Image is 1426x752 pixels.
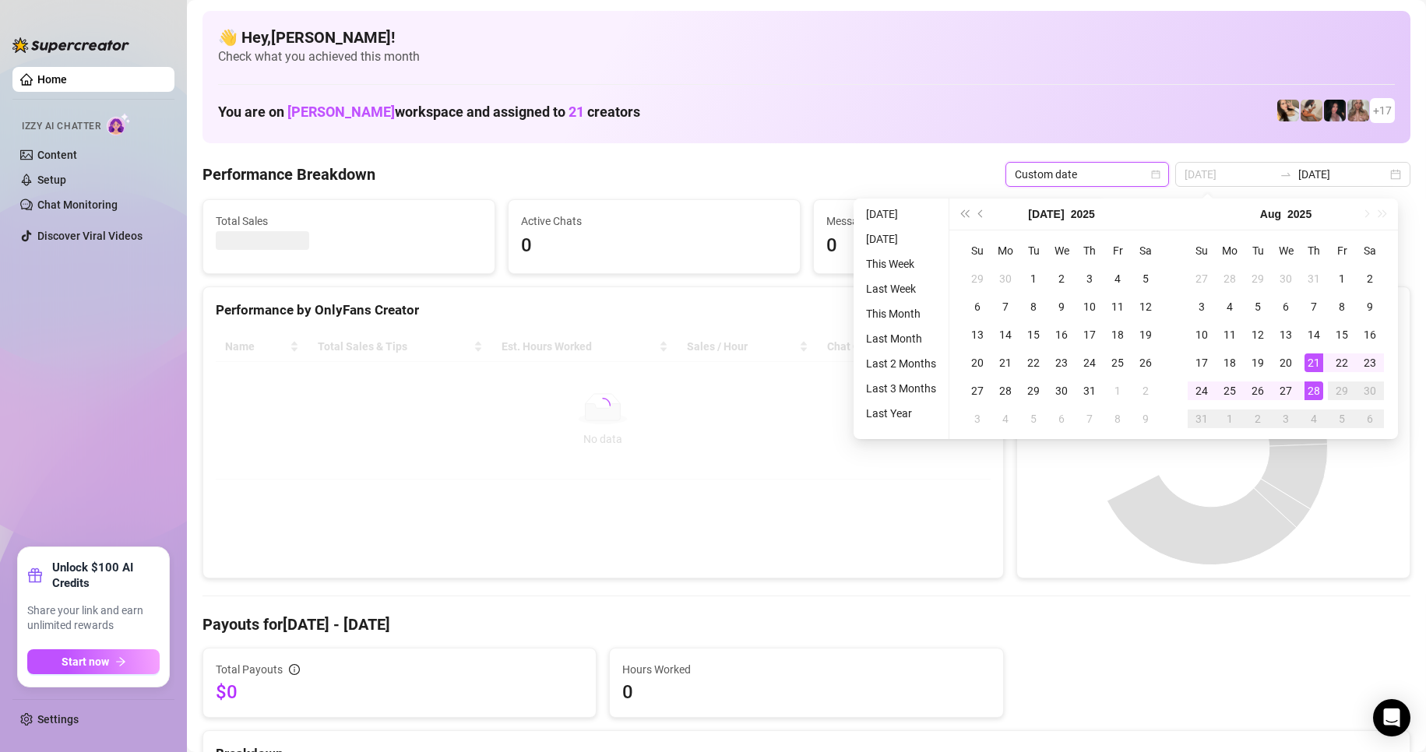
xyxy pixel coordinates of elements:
[1136,325,1155,344] div: 19
[1024,325,1043,344] div: 15
[1028,199,1064,230] button: Choose a month
[1047,293,1076,321] td: 2025-07-09
[1024,353,1043,372] div: 22
[1300,377,1328,405] td: 2025-08-28
[1356,377,1384,405] td: 2025-08-30
[1220,409,1239,428] div: 1
[1192,297,1211,316] div: 3
[1300,321,1328,349] td: 2025-08-14
[1192,269,1211,288] div: 27
[37,149,77,161] a: Content
[218,104,640,121] h1: You are on workspace and assigned to creators
[1080,353,1099,372] div: 24
[1216,349,1244,377] td: 2025-08-18
[37,73,67,86] a: Home
[1328,265,1356,293] td: 2025-08-01
[1024,269,1043,288] div: 1
[1015,163,1160,186] span: Custom date
[1104,349,1132,377] td: 2025-07-25
[1108,409,1127,428] div: 8
[860,329,942,348] li: Last Month
[860,379,942,398] li: Last 3 Months
[991,321,1019,349] td: 2025-07-14
[1333,297,1351,316] div: 8
[1300,349,1328,377] td: 2025-08-21
[996,269,1015,288] div: 30
[1019,293,1047,321] td: 2025-07-08
[1136,269,1155,288] div: 5
[1024,381,1043,400] div: 29
[1132,293,1160,321] td: 2025-07-12
[1220,381,1239,400] div: 25
[991,237,1019,265] th: Mo
[216,680,583,705] span: $0
[1287,199,1312,230] button: Choose a year
[1052,409,1071,428] div: 6
[1272,349,1300,377] td: 2025-08-20
[37,713,79,726] a: Settings
[1047,265,1076,293] td: 2025-07-02
[1361,409,1379,428] div: 6
[1373,102,1392,119] span: + 17
[1076,237,1104,265] th: Th
[1324,100,1346,121] img: Baby (@babyyyybellaa)
[1019,321,1047,349] td: 2025-07-15
[1052,297,1071,316] div: 9
[1244,321,1272,349] td: 2025-08-12
[1024,409,1043,428] div: 5
[1132,405,1160,433] td: 2025-08-09
[115,656,126,667] span: arrow-right
[860,279,942,298] li: Last Week
[1305,381,1323,400] div: 28
[622,661,990,678] span: Hours Worked
[1305,269,1323,288] div: 31
[1192,353,1211,372] div: 17
[27,649,160,674] button: Start nowarrow-right
[1047,377,1076,405] td: 2025-07-30
[1272,237,1300,265] th: We
[1277,100,1299,121] img: Avry (@avryjennerfree)
[1276,409,1295,428] div: 3
[1104,237,1132,265] th: Fr
[1356,237,1384,265] th: Sa
[1047,237,1076,265] th: We
[968,297,987,316] div: 6
[1347,100,1369,121] img: Kenzie (@dmaxkenz)
[1276,269,1295,288] div: 30
[956,199,973,230] button: Last year (Control + left)
[1216,405,1244,433] td: 2025-09-01
[1136,297,1155,316] div: 12
[1192,409,1211,428] div: 31
[37,199,118,211] a: Chat Monitoring
[1080,409,1099,428] div: 7
[1019,405,1047,433] td: 2025-08-05
[1272,293,1300,321] td: 2025-08-06
[1052,353,1071,372] div: 23
[1244,237,1272,265] th: Tu
[1220,269,1239,288] div: 28
[1104,265,1132,293] td: 2025-07-04
[216,300,991,321] div: Performance by OnlyFans Creator
[218,26,1395,48] h4: 👋 Hey, [PERSON_NAME] !
[1356,265,1384,293] td: 2025-08-02
[1019,377,1047,405] td: 2025-07-29
[1333,381,1351,400] div: 29
[1047,321,1076,349] td: 2025-07-16
[1047,349,1076,377] td: 2025-07-23
[1136,353,1155,372] div: 26
[1305,325,1323,344] div: 14
[1188,377,1216,405] td: 2025-08-24
[27,603,160,634] span: Share your link and earn unlimited rewards
[289,664,300,675] span: info-circle
[1361,381,1379,400] div: 30
[37,174,66,186] a: Setup
[996,353,1015,372] div: 21
[1104,377,1132,405] td: 2025-08-01
[1108,269,1127,288] div: 4
[22,119,100,134] span: Izzy AI Chatter
[996,325,1015,344] div: 14
[860,354,942,373] li: Last 2 Months
[1333,353,1351,372] div: 22
[1361,297,1379,316] div: 9
[1132,377,1160,405] td: 2025-08-02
